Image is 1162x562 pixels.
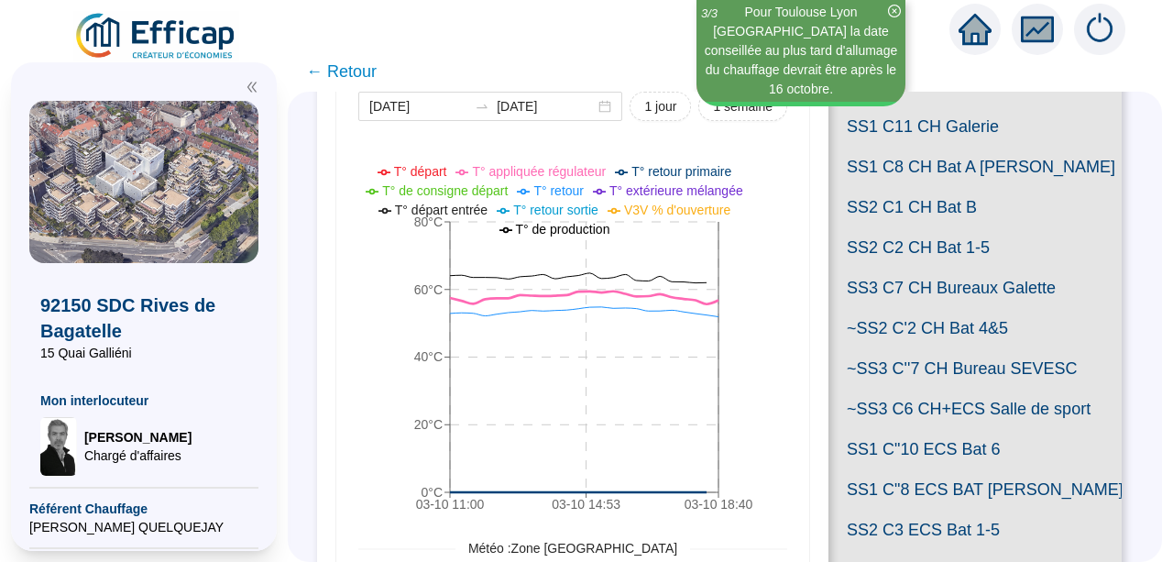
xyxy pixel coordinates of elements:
span: SS2 C2 CH Bat 1-5 [828,227,1122,268]
span: double-left [246,81,258,94]
span: 1 semaine [713,97,773,116]
img: Chargé d'affaires [40,417,77,476]
tspan: 03-10 18:40 [685,497,753,512]
span: T° retour primaire [631,164,731,179]
span: swap-right [475,99,489,114]
span: SS3 C7 CH Bureaux Galette [828,268,1122,308]
div: Pour Toulouse Lyon [GEOGRAPHIC_DATA] la date conseillée au plus tard d'allumage du chauffage devr... [699,3,903,99]
input: Date de début [369,97,467,116]
span: Mon interlocuteur [40,391,247,410]
span: SS1 C"8 ECS BAT [PERSON_NAME] [828,469,1122,510]
span: Référent Chauffage [29,500,258,518]
span: T° de consigne départ [382,183,508,198]
tspan: 60°C [414,282,443,297]
img: alerts [1074,4,1125,55]
span: SS2 C1 CH Bat B [828,187,1122,227]
span: ~SS3 C''7 CH Bureau SEVESC [828,348,1122,389]
span: V3V % d'ouverture [624,203,730,217]
span: [PERSON_NAME] QUELQUEJAY [29,518,258,536]
img: efficap energie logo [73,11,239,62]
tspan: 20°C [414,417,443,432]
i: 3 / 3 [701,6,718,20]
span: SS2 C3 ECS Bat 1-5 [828,510,1122,550]
span: T° départ [394,164,447,179]
span: close-circle [888,5,901,17]
tspan: 03-10 14:53 [552,497,620,512]
span: home [959,13,992,46]
span: T° extérieure mélangée [609,183,743,198]
span: T° appliquée régulateur [472,164,606,179]
span: T° retour sortie [513,203,598,217]
button: 1 jour [630,92,691,121]
tspan: 0°C [422,485,444,500]
span: ← Retour [306,59,377,84]
span: Chargé d'affaires [84,446,192,465]
span: Météo : Zone [GEOGRAPHIC_DATA] [455,539,690,558]
tspan: 40°C [414,350,443,365]
span: fund [1021,13,1054,46]
span: [PERSON_NAME] [84,428,192,446]
span: 1 jour [644,97,676,116]
span: SS1 C11 CH Galerie [828,106,1122,147]
span: T° départ entrée [395,203,488,217]
input: Date de fin [497,97,595,116]
button: 1 semaine [698,92,787,121]
span: ~SS2 C'2 CH Bat 4&5 [828,308,1122,348]
span: T° retour [533,183,584,198]
span: SS1 C8 CH Bat A [PERSON_NAME] [828,147,1122,187]
span: 92150 SDC Rives de Bagatelle [40,292,247,344]
span: SS1 C"10 ECS Bat 6 [828,429,1122,469]
span: 15 Quai Galliéni [40,344,247,362]
tspan: 03-10 11:00 [416,497,485,512]
span: T° de production [516,222,610,237]
span: to [475,99,489,114]
span: ~SS3 C6 CH+ECS Salle de sport [828,389,1122,429]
